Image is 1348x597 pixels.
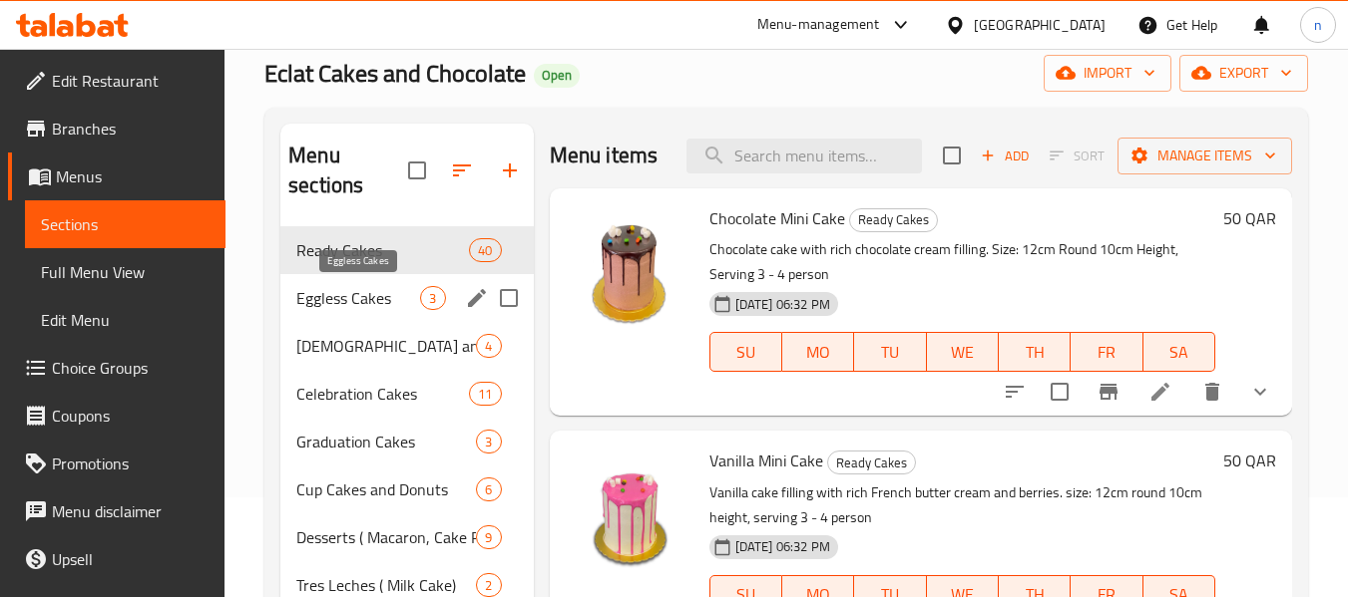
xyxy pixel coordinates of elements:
button: show more [1236,368,1284,416]
span: Tres Leches ( Milk Cake) [296,573,476,597]
a: Upsell [8,535,225,583]
span: 3 [477,433,500,451]
div: Open [534,64,580,88]
div: [GEOGRAPHIC_DATA] [974,14,1106,36]
span: Chocolate Mini Cake [709,203,845,233]
span: Branches [52,117,210,141]
span: export [1195,61,1292,86]
span: Select section [931,135,973,176]
p: Chocolate cake with rich chocolate cream filling. Size: 12cm Round 10cm Height, Serving 3 - 4 person [709,237,1215,287]
span: TU [862,338,918,367]
span: 40 [470,241,500,260]
span: [DATE] 06:32 PM [727,537,838,556]
span: Manage items [1133,144,1276,168]
span: Ready Cakes [850,208,937,231]
span: 3 [421,289,444,308]
div: Ready Cakes [827,450,916,474]
h6: 50 QAR [1223,447,1276,474]
span: n [1314,14,1322,36]
div: items [476,430,501,453]
span: [DATE] 06:32 PM [727,295,838,314]
button: WE [927,332,999,372]
span: FR [1079,338,1134,367]
a: Branches [8,105,225,152]
div: items [420,286,445,310]
h2: Menu items [550,141,659,170]
span: Edit Restaurant [52,69,210,93]
button: TH [999,332,1071,372]
span: Desserts ( Macaron, Cake Pop, Brownie) [296,525,476,549]
button: Add [973,141,1037,171]
button: delete [1188,368,1236,416]
span: Add item [973,141,1037,171]
a: Edit Menu [25,296,225,344]
span: Edit Menu [41,308,210,332]
svg: Show Choices [1248,380,1272,404]
img: Vanilla Mini Cake [566,447,693,574]
span: Ready Cakes [828,451,915,474]
div: [DEMOGRAPHIC_DATA] and [PERSON_NAME]4 [280,322,533,370]
button: TU [854,332,926,372]
span: Full Menu View [41,260,210,284]
div: Celebration Cakes11 [280,370,533,418]
img: Chocolate Mini Cake [566,204,693,332]
a: Sections [25,200,225,248]
span: Eggless Cakes [296,286,420,310]
span: Ready Cakes [296,238,469,262]
a: Edit Restaurant [8,57,225,105]
h6: 50 QAR [1223,204,1276,232]
div: items [476,334,501,358]
span: SA [1151,338,1207,367]
span: 6 [477,480,500,499]
div: Eggless Cakes3edit [280,274,533,322]
span: MO [790,338,846,367]
span: Graduation Cakes [296,430,476,453]
span: Celebration Cakes [296,382,469,406]
input: search [686,139,922,173]
div: Ready Cakes40 [280,226,533,274]
div: Cup Cakes and Donuts6 [280,465,533,513]
span: Select to update [1039,371,1081,413]
button: Add section [486,147,534,194]
div: Menu-management [757,13,880,37]
span: Choice Groups [52,356,210,380]
a: Full Menu View [25,248,225,296]
div: items [476,477,501,501]
span: 4 [477,337,500,356]
button: Manage items [1118,138,1292,174]
a: Menu disclaimer [8,487,225,535]
span: 11 [470,385,500,404]
span: Menus [56,164,210,188]
button: MO [782,332,854,372]
a: Menus [8,152,225,200]
span: TH [1007,338,1063,367]
a: Choice Groups [8,344,225,392]
span: Sort sections [438,147,486,194]
div: Desserts ( Macaron, Cake Pop, Brownie)9 [280,513,533,561]
span: Add [978,145,1032,167]
button: FR [1071,332,1142,372]
span: Open [534,67,580,84]
a: Coupons [8,392,225,440]
span: 9 [477,528,500,547]
span: Menu disclaimer [52,499,210,523]
div: items [476,573,501,597]
button: import [1044,55,1171,92]
button: export [1179,55,1308,92]
span: Cup Cakes and Donuts [296,477,476,501]
span: Coupons [52,404,210,428]
span: Select all sections [396,149,438,191]
p: Vanilla cake filling with rich French butter cream and berries. size: 12cm round 10cm height, ser... [709,480,1215,530]
button: SA [1143,332,1215,372]
div: items [469,382,501,406]
a: Promotions [8,440,225,487]
span: Vanilla Mini Cake [709,446,823,475]
button: SU [709,332,782,372]
span: SU [718,338,774,367]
